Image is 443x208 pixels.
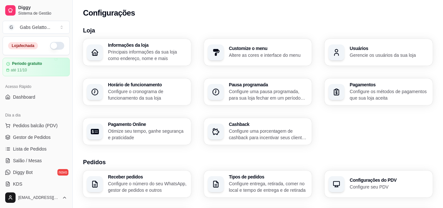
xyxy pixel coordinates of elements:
h3: Pagamento Online [108,122,187,127]
span: [EMAIL_ADDRESS][DOMAIN_NAME] [18,195,59,200]
h2: Configurações [83,8,135,18]
p: Configure uma pausa programada, para sua loja fechar em um período específico [229,88,308,101]
h3: Informações da loja [108,43,187,47]
button: UsuáriosGerencie os usuários da sua loja [325,39,433,66]
button: Informações da lojaPrincipais informações da sua loja como endereço, nome e mais [83,39,191,66]
div: Gabs Gelatto ... [20,24,50,31]
span: KDS [13,181,22,187]
button: [EMAIL_ADDRESS][DOMAIN_NAME] [3,190,70,205]
button: Receber pedidosConfigure o número do seu WhatsApp, gestor de pedidos e outros [83,171,191,197]
button: Pagamento OnlineOtimize seu tempo, ganhe segurança e praticidade [83,118,191,145]
button: Customize o menuAltere as cores e interface do menu [204,39,312,66]
div: Dia a dia [3,110,70,120]
span: Salão / Mesas [13,157,42,164]
a: KDS [3,179,70,189]
span: G [8,24,15,31]
a: Dashboard [3,92,70,102]
h3: Usuários [350,46,429,51]
article: Período gratuito [12,61,42,66]
span: Dashboard [13,94,35,100]
p: Configure seu PDV [350,184,429,190]
button: Pedidos balcão (PDV) [3,120,70,131]
span: Diggy Bot [13,169,33,176]
h3: Receber pedidos [108,175,187,179]
h3: Configurações do PDV [350,178,429,182]
a: Período gratuitoaté 11/10 [3,58,70,76]
span: Diggy [18,5,67,11]
button: Pausa programadaConfigure uma pausa programada, para sua loja fechar em um período específico [204,79,312,105]
button: PagamentosConfigure os métodos de pagamentos que sua loja aceita [325,79,433,105]
a: Diggy Botnovo [3,167,70,177]
p: Configure uma porcentagem de cashback para incentivar seus clientes a comprarem em sua loja [229,128,308,141]
h3: Customize o menu [229,46,308,51]
button: Configurações do PDVConfigure seu PDV [325,171,433,197]
button: Horário de funcionamentoConfigure o cronograma de funcionamento da sua loja [83,79,191,105]
p: Principais informações da sua loja como endereço, nome e mais [108,49,187,62]
p: Gerencie os usuários da sua loja [350,52,429,58]
h3: Loja [83,26,433,35]
span: Pedidos balcão (PDV) [13,122,58,129]
a: Lista de Pedidos [3,144,70,154]
h3: Horário de funcionamento [108,82,187,87]
span: Gestor de Pedidos [13,134,51,141]
button: CashbackConfigure uma porcentagem de cashback para incentivar seus clientes a comprarem em sua loja [204,118,312,145]
p: Configure o cronograma de funcionamento da sua loja [108,88,187,101]
a: DiggySistema de Gestão [3,3,70,18]
h3: Pausa programada [229,82,308,87]
h3: Pedidos [83,158,433,167]
p: Altere as cores e interface do menu [229,52,308,58]
h3: Pagamentos [350,82,429,87]
button: Alterar Status [50,42,64,50]
div: Loja fechada [8,42,38,49]
a: Gestor de Pedidos [3,132,70,142]
a: Salão / Mesas [3,155,70,166]
div: Acesso Rápido [3,81,70,92]
p: Configure entrega, retirada, comer no local e tempo de entrega e de retirada [229,180,308,193]
p: Configure os métodos de pagamentos que sua loja aceita [350,88,429,101]
p: Otimize seu tempo, ganhe segurança e praticidade [108,128,187,141]
span: Sistema de Gestão [18,11,67,16]
span: Lista de Pedidos [13,146,47,152]
button: Tipos de pedidosConfigure entrega, retirada, comer no local e tempo de entrega e de retirada [204,171,312,197]
h3: Cashback [229,122,308,127]
h3: Tipos de pedidos [229,175,308,179]
button: Select a team [3,21,70,34]
article: até 11/10 [11,67,27,73]
p: Configure o número do seu WhatsApp, gestor de pedidos e outros [108,180,187,193]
